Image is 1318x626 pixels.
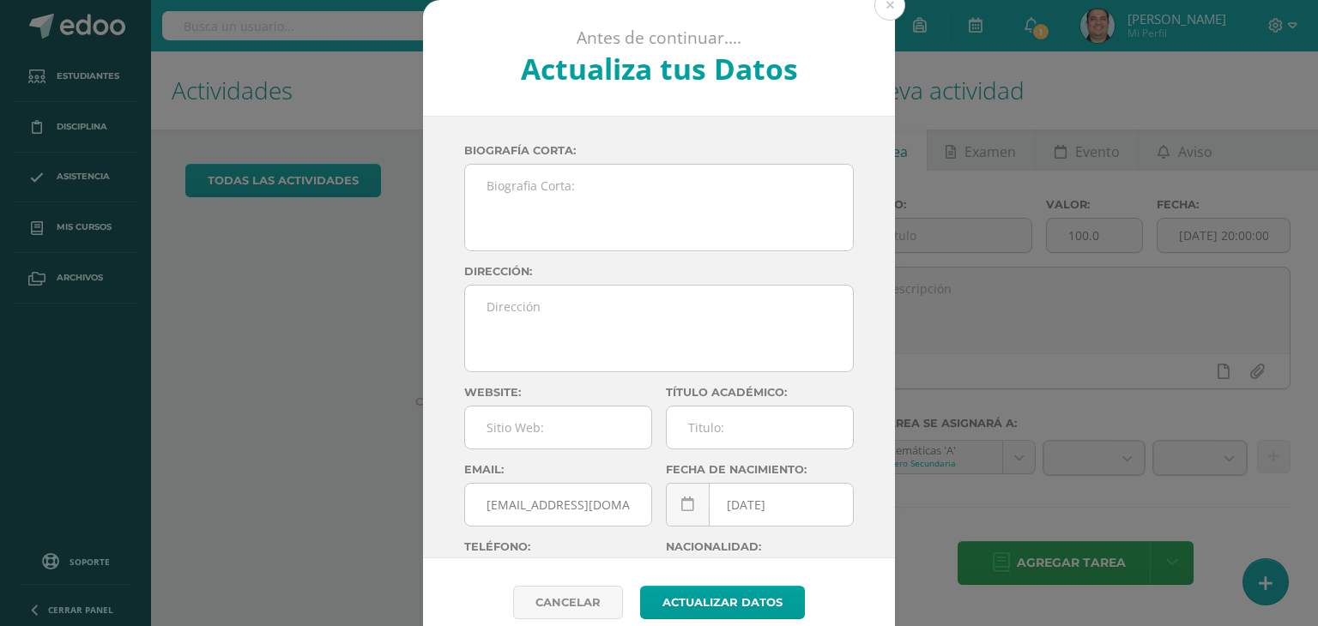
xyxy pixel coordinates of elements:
[465,406,651,448] input: Sitio Web:
[513,586,623,619] a: Cancelar
[464,540,652,553] label: Teléfono:
[667,484,853,526] input: Fecha de Nacimiento:
[469,27,849,49] p: Antes de continuar....
[464,386,652,399] label: Website:
[666,386,854,399] label: Título académico:
[666,540,854,553] label: Nacionalidad:
[667,406,853,448] input: Titulo:
[464,144,854,157] label: Biografía corta:
[666,463,854,476] label: Fecha de nacimiento:
[464,265,854,278] label: Dirección:
[465,484,651,526] input: Correo Electronico:
[464,463,652,476] label: Email:
[469,49,849,88] h2: Actualiza tus Datos
[640,586,805,619] button: Actualizar datos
